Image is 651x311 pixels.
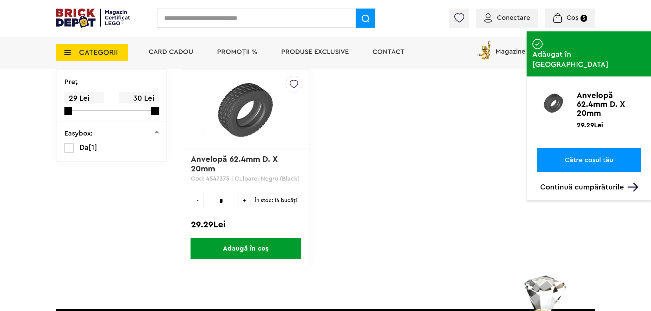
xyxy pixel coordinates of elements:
div: 29.29Lei [191,220,300,229]
img: addedtocart [527,85,533,91]
span: - [191,194,203,207]
a: PROMOȚII % [217,48,257,55]
span: Adaugă în coș [191,238,301,259]
p: Continuă cumpărăturile [540,183,641,192]
a: Către coșul tău [537,148,641,172]
p: Cod: 4547373 | Culoare: Negru (Black) [191,175,300,190]
span: Coș [566,14,578,21]
span: [1] [89,144,97,151]
a: Conectare [484,14,530,21]
span: Da [79,144,89,151]
span: Adăugat în [GEOGRAPHIC_DATA] [532,49,645,70]
span: 30 Lei [119,92,158,105]
a: Anvelopă 62.4mm D. X 20mm [191,155,280,173]
p: Preţ [64,79,78,85]
img: Anvelopă 62.4mm D. X 20mm [198,76,293,143]
span: + [238,194,251,207]
a: Produse exclusive [281,48,349,55]
img: Arrow%20-%20Down.svg [627,183,638,192]
p: Anvelopă 62.4mm D. X 20mm [577,91,641,118]
img: Anvelopă 62.4mm D. X 20mm [537,91,570,115]
span: Magazine Certificate LEGO® [496,39,585,55]
span: Conectare [497,14,530,21]
a: Adaugă în coș [182,238,309,259]
p: Easybox: [64,130,93,137]
small: 5 [580,15,587,22]
img: addedtocart [532,39,543,49]
a: Card Cadou [149,48,193,55]
span: CATEGORII [79,49,118,56]
span: În stoc: 14 bucăţi [255,194,297,207]
span: 29 Lei [64,92,104,105]
a: Contact [373,48,405,55]
p: 29.29Lei [577,121,603,128]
